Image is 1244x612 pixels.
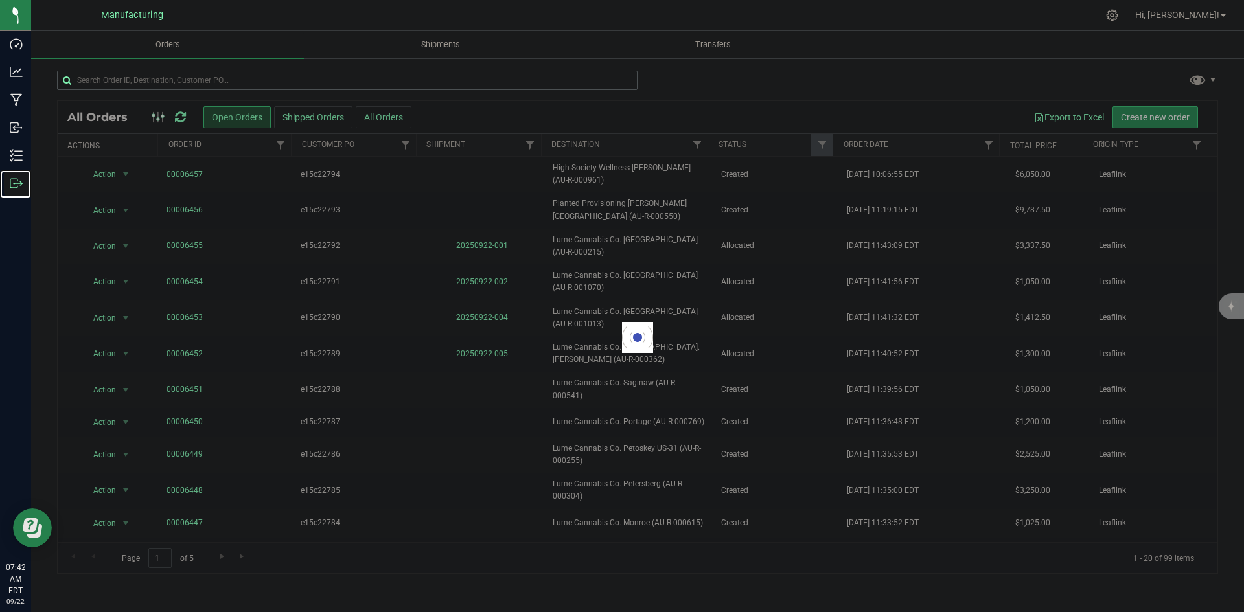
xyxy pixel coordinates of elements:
[101,10,163,21] span: Manufacturing
[1104,9,1120,21] div: Manage settings
[138,39,198,51] span: Orders
[404,39,478,51] span: Shipments
[10,38,23,51] inline-svg: Dashboard
[10,177,23,190] inline-svg: Outbound
[304,31,577,58] a: Shipments
[10,65,23,78] inline-svg: Analytics
[10,149,23,162] inline-svg: Inventory
[6,561,25,596] p: 07:42 AM EDT
[31,31,304,58] a: Orders
[6,596,25,606] p: 09/22
[577,31,849,58] a: Transfers
[678,39,748,51] span: Transfers
[10,121,23,134] inline-svg: Inbound
[57,71,638,90] input: Search Order ID, Destination, Customer PO...
[10,93,23,106] inline-svg: Manufacturing
[13,508,52,547] iframe: Resource center
[1135,10,1219,20] span: Hi, [PERSON_NAME]!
